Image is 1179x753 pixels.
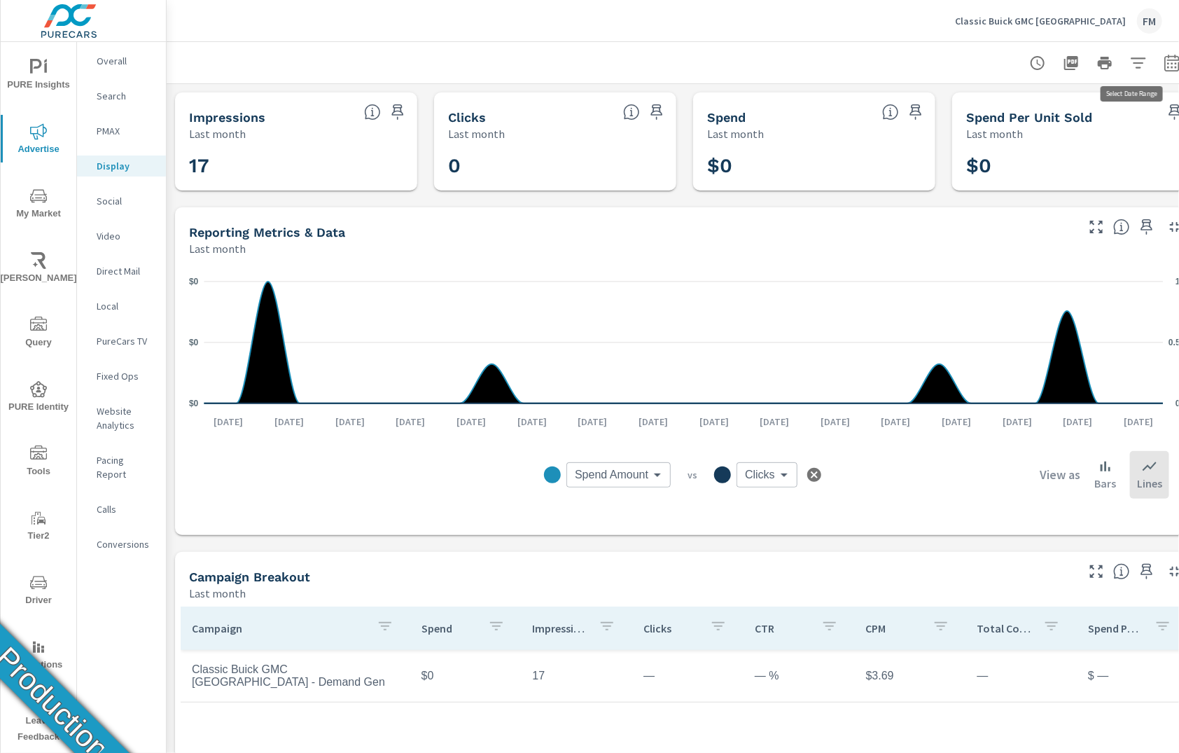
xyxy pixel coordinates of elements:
h5: Spend [707,110,746,125]
div: Video [77,226,166,247]
p: Direct Mail [97,264,155,278]
span: Leave Feedback [5,695,72,745]
div: FM [1137,8,1162,34]
p: CPM [866,621,921,635]
div: nav menu [1,42,76,751]
h5: Spend Per Unit Sold [966,110,1092,125]
span: PURE Insights [5,59,72,93]
h3: 0 [448,154,662,178]
p: [DATE] [1054,415,1103,429]
p: PureCars TV [97,334,155,348]
p: CTR [755,621,810,635]
span: My Market [5,188,72,222]
p: Fixed Ops [97,369,155,383]
h5: Impressions [189,110,265,125]
p: [DATE] [750,415,799,429]
span: Save this to your personalized report [905,101,927,123]
span: Tier2 [5,510,72,544]
h5: Campaign Breakout [189,569,310,584]
p: [DATE] [204,415,253,429]
span: The number of times an ad was clicked by a consumer. [623,104,640,120]
p: [DATE] [265,415,314,429]
p: [DATE] [811,415,860,429]
p: Website Analytics [97,404,155,432]
p: [DATE] [993,415,1042,429]
p: Display [97,159,155,173]
p: [DATE] [568,415,617,429]
span: Save this to your personalized report [1136,560,1158,583]
div: Local [77,296,166,317]
p: Video [97,229,155,243]
p: [DATE] [932,415,981,429]
div: PMAX [77,120,166,141]
span: Save this to your personalized report [646,101,668,123]
p: [DATE] [326,415,375,429]
td: $3.69 [855,658,966,693]
text: $0 [189,277,199,286]
span: The number of times an ad was shown on your behalf. [364,104,381,120]
span: Understand Display data over time and see how metrics compare to each other. [1113,219,1130,235]
span: Spend Amount [575,468,648,482]
div: Pacing Report [77,450,166,485]
p: Last month [707,125,764,142]
span: PURE Identity [5,381,72,415]
p: Campaign [192,621,365,635]
span: Save this to your personalized report [386,101,409,123]
p: [DATE] [690,415,739,429]
div: PureCars TV [77,331,166,352]
button: Make Fullscreen [1085,560,1108,583]
text: $0 [189,338,199,347]
p: PMAX [97,124,155,138]
div: Website Analytics [77,401,166,436]
p: [DATE] [1114,415,1163,429]
p: [DATE] [386,415,435,429]
div: Fixed Ops [77,366,166,387]
p: Impressions [533,621,588,635]
p: Local [97,299,155,313]
p: Social [97,194,155,208]
div: Social [77,191,166,212]
h5: Clicks [448,110,486,125]
p: [DATE] [447,415,496,429]
p: Last month [966,125,1023,142]
button: "Export Report to PDF" [1057,49,1085,77]
p: Last month [189,125,246,142]
div: Overall [77,50,166,71]
td: Classic Buick GMC [GEOGRAPHIC_DATA] - Demand Gen [181,652,410,700]
span: Operations [5,639,72,673]
span: Save this to your personalized report [1136,216,1158,238]
div: Search [77,85,166,106]
p: [DATE] [872,415,921,429]
span: Query [5,317,72,351]
div: Spend Amount [566,462,671,488]
span: This is a summary of Display performance results by campaign. Each column can be sorted. [1113,563,1130,580]
p: Last month [189,585,246,602]
div: Display [77,156,166,177]
td: $0 [410,658,522,693]
p: Bars [1094,475,1116,492]
div: Conversions [77,534,166,555]
p: Spend [421,621,477,635]
p: Lines [1137,475,1162,492]
h6: View as [1040,468,1080,482]
span: The amount of money spent on advertising during the period. [882,104,899,120]
td: — [966,658,1077,693]
p: Pacing Report [97,453,155,481]
span: Advertise [5,123,72,158]
p: Clicks [643,621,699,635]
p: Total Conversions [977,621,1033,635]
p: [DATE] [629,415,678,429]
div: Direct Mail [77,261,166,282]
span: Driver [5,574,72,609]
div: Clicks [737,462,797,488]
td: — [632,658,744,693]
p: [DATE] [508,415,557,429]
p: Spend Per Conversion [1088,621,1143,635]
span: Clicks [745,468,775,482]
button: Make Fullscreen [1085,216,1108,238]
h5: Reporting Metrics & Data [189,225,345,240]
h3: 17 [189,154,403,178]
td: 17 [522,658,633,693]
p: Overall [97,54,155,68]
p: vs [671,469,714,481]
